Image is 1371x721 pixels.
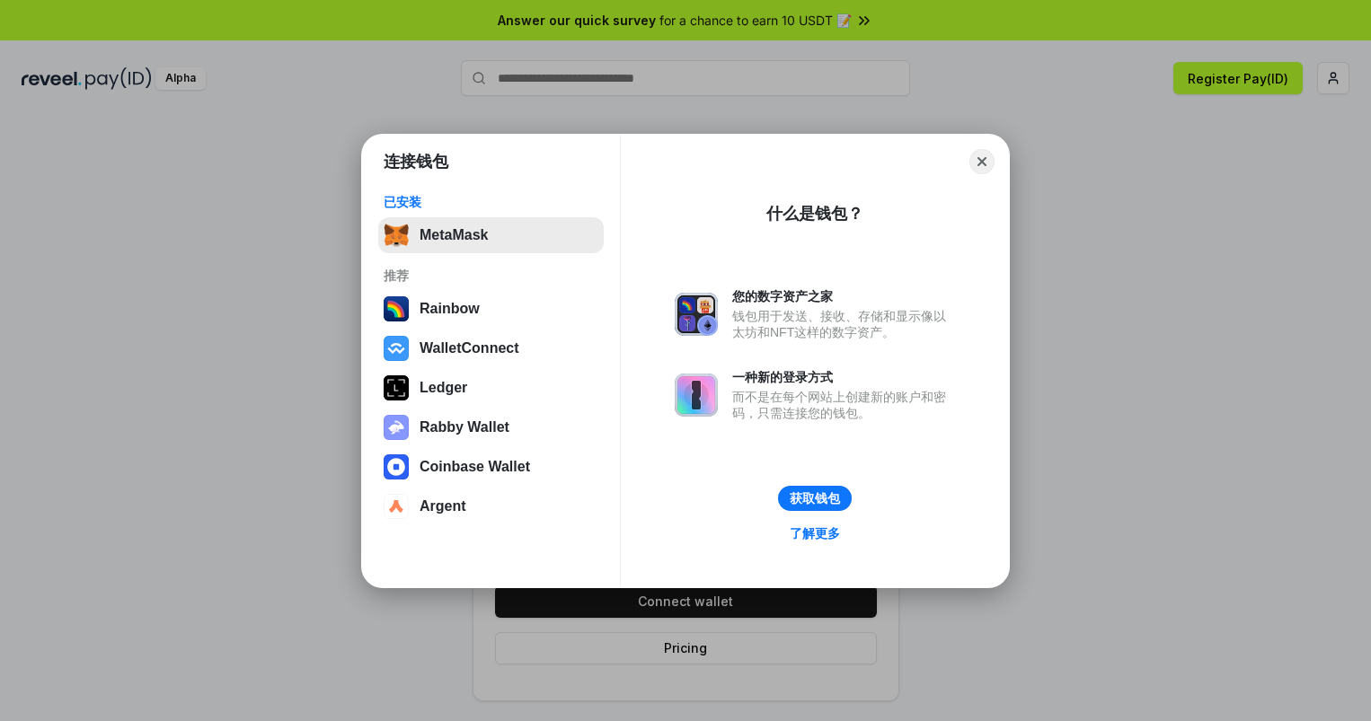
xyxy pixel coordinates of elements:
div: 获取钱包 [790,490,840,506]
div: Coinbase Wallet [420,459,530,475]
div: WalletConnect [420,340,519,356]
div: Ledger [420,380,467,396]
div: 您的数字资产之家 [732,288,955,304]
div: 什么是钱包？ [766,203,863,224]
h1: 连接钱包 [384,151,448,172]
img: svg+xml,%3Csvg%20width%3D%2228%22%20height%3D%2228%22%20viewBox%3D%220%200%2028%2028%22%20fill%3D... [384,494,409,519]
button: Ledger [378,370,604,406]
img: svg+xml,%3Csvg%20xmlns%3D%22http%3A%2F%2Fwww.w3.org%2F2000%2Fsvg%22%20fill%3D%22none%22%20viewBox... [384,415,409,440]
button: Rainbow [378,291,604,327]
button: 获取钱包 [778,486,852,511]
img: svg+xml,%3Csvg%20width%3D%2228%22%20height%3D%2228%22%20viewBox%3D%220%200%2028%2028%22%20fill%3D... [384,454,409,479]
div: 一种新的登录方式 [732,369,955,385]
div: 推荐 [384,268,598,284]
img: svg+xml,%3Csvg%20xmlns%3D%22http%3A%2F%2Fwww.w3.org%2F2000%2Fsvg%22%20fill%3D%22none%22%20viewBox... [675,374,718,417]
img: svg+xml,%3Csvg%20fill%3D%22none%22%20height%3D%2233%22%20viewBox%3D%220%200%2035%2033%22%20width%... [384,223,409,248]
img: svg+xml,%3Csvg%20width%3D%2228%22%20height%3D%2228%22%20viewBox%3D%220%200%2028%2028%22%20fill%3D... [384,336,409,361]
button: Coinbase Wallet [378,449,604,485]
a: 了解更多 [779,522,851,545]
button: Rabby Wallet [378,409,604,445]
div: 了解更多 [790,525,840,541]
div: 已安装 [384,194,598,210]
div: MetaMask [420,227,488,243]
img: svg+xml,%3Csvg%20xmlns%3D%22http%3A%2F%2Fwww.w3.org%2F2000%2Fsvg%22%20width%3D%2228%22%20height%3... [384,375,409,400]
button: MetaMask [378,217,604,253]
img: svg+xml,%3Csvg%20xmlns%3D%22http%3A%2F%2Fwww.w3.org%2F2000%2Fsvg%22%20fill%3D%22none%22%20viewBox... [675,293,718,336]
div: 钱包用于发送、接收、存储和显示像以太坊和NFT这样的数字资产。 [732,308,955,340]
button: Close [969,149,995,174]
button: Argent [378,488,604,524]
img: svg+xml,%3Csvg%20width%3D%22120%22%20height%3D%22120%22%20viewBox%3D%220%200%20120%20120%22%20fil... [384,296,409,321]
div: Argent [420,498,466,514]
div: Rainbow [420,301,480,317]
button: WalletConnect [378,330,604,366]
div: 而不是在每个网站上创建新的账户和密码，只需连接您的钱包。 [732,389,955,421]
div: Rabby Wallet [420,419,509,435]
